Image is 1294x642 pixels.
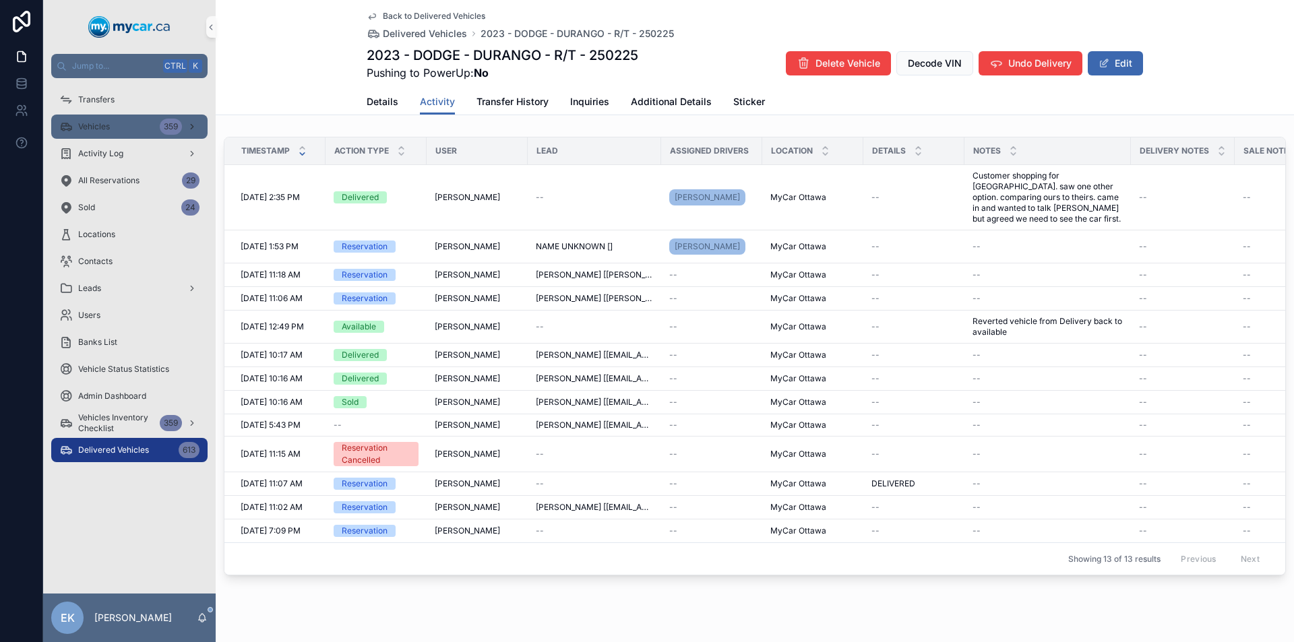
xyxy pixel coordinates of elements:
a: -- [973,420,1123,430]
span: -- [973,397,981,408]
div: Reservation Cancelled [342,442,410,466]
span: [DATE] 11:15 AM [241,449,301,459]
span: Additional Details [631,95,712,108]
span: [DATE] 10:16 AM [241,373,303,384]
span: DELIVERED [871,478,915,489]
span: [PERSON_NAME] [435,293,500,304]
span: -- [1139,478,1147,489]
a: MyCar Ottawa [770,373,855,384]
a: -- [973,241,1123,252]
span: K [190,61,201,71]
a: [PERSON_NAME] [435,350,520,360]
a: -- [1139,397,1227,408]
a: [PERSON_NAME] [435,502,520,513]
span: [PERSON_NAME] [435,397,500,408]
a: [PERSON_NAME] [669,189,745,205]
a: -- [1139,269,1227,280]
a: NAME UNKNOWN [] [536,241,653,252]
span: MyCar Ottawa [770,449,826,459]
a: [PERSON_NAME] [[PERSON_NAME][EMAIL_ADDRESS][PERSON_NAME][DOMAIN_NAME]] [536,293,653,304]
a: Transfer History [476,90,549,117]
a: -- [1139,373,1227,384]
a: [PERSON_NAME] [435,321,520,332]
span: 2023 - DODGE - DURANGO - R/T - 250225 [481,27,674,40]
span: [PERSON_NAME] [435,449,500,459]
a: -- [669,350,754,360]
a: Inquiries [570,90,609,117]
span: [DATE] 11:18 AM [241,269,301,280]
span: -- [1243,449,1251,459]
span: Ctrl [163,59,187,73]
span: -- [871,502,880,513]
div: Delivered [342,373,379,385]
a: [DATE] 11:07 AM [241,478,317,489]
a: -- [973,373,1123,384]
span: -- [973,373,981,384]
span: Admin Dashboard [78,391,146,402]
span: -- [973,478,981,489]
a: Reservation Cancelled [334,442,419,466]
span: -- [1139,373,1147,384]
span: -- [536,192,544,203]
span: -- [871,269,880,280]
a: -- [669,293,754,304]
span: -- [1243,397,1251,408]
a: [DATE] 10:16 AM [241,373,317,384]
span: Delete Vehicle [815,57,880,70]
span: -- [871,373,880,384]
span: Delivered Vehicles [383,27,467,40]
span: Locations [78,229,115,240]
span: -- [871,350,880,360]
a: -- [871,192,956,203]
span: Activity Log [78,148,123,159]
a: -- [536,449,653,459]
a: -- [669,420,754,430]
a: [DATE] 11:18 AM [241,269,317,280]
span: -- [669,478,677,489]
span: -- [1139,449,1147,459]
span: Contacts [78,256,113,267]
a: Available [334,321,419,333]
span: [PERSON_NAME] [[EMAIL_ADDRESS][DOMAIN_NAME]] [536,420,653,430]
span: [DATE] 1:53 PM [241,241,299,252]
a: [DATE] 2:35 PM [241,192,317,203]
a: [PERSON_NAME] [435,241,520,252]
a: DELIVERED [871,478,956,489]
button: Undo Delivery [979,51,1082,75]
span: Activity [420,95,455,108]
span: -- [669,420,677,430]
a: [PERSON_NAME] [669,187,754,208]
span: -- [871,449,880,459]
span: [PERSON_NAME] [675,192,740,203]
span: Vehicles Inventory Checklist [78,412,154,434]
a: -- [669,502,754,513]
span: MyCar Ottawa [770,350,826,360]
a: -- [871,269,956,280]
a: [PERSON_NAME] [435,449,520,459]
a: Contacts [51,249,208,274]
span: -- [1243,350,1251,360]
span: -- [1139,192,1147,203]
a: Vehicle Status Statistics [51,357,208,381]
span: -- [871,293,880,304]
a: Delivered [334,349,419,361]
a: Reservation [334,478,419,490]
span: -- [536,449,544,459]
span: [PERSON_NAME] [675,241,740,252]
a: -- [1139,420,1227,430]
a: [PERSON_NAME] [435,478,520,489]
span: -- [669,269,677,280]
span: -- [1139,269,1147,280]
a: Locations [51,222,208,247]
a: Reservation [334,269,419,281]
span: -- [871,397,880,408]
a: [DATE] 11:06 AM [241,293,317,304]
span: [PERSON_NAME] [[EMAIL_ADDRESS][DOMAIN_NAME]] [536,350,653,360]
a: [PERSON_NAME] [435,293,520,304]
a: -- [1139,449,1227,459]
button: Edit [1088,51,1143,75]
span: Decode VIN [908,57,962,70]
span: -- [871,420,880,430]
div: Delivered [342,191,379,203]
a: Activity Log [51,141,208,166]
